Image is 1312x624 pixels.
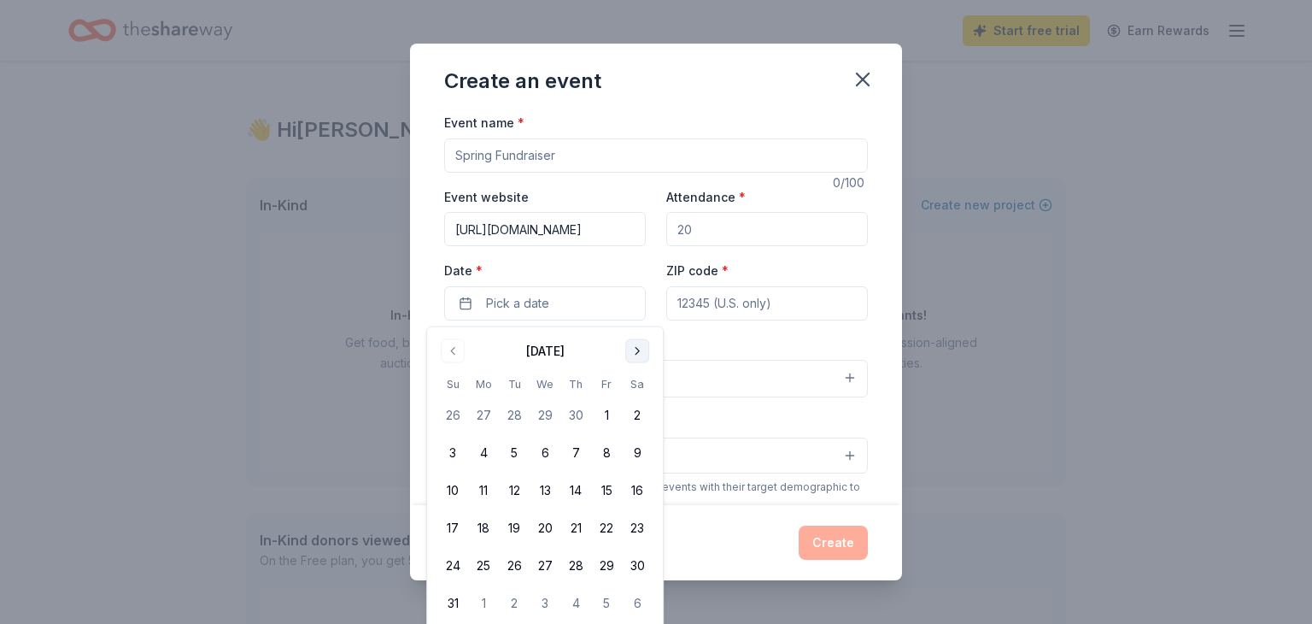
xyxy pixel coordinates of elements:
[444,286,646,321] button: Pick a date
[468,550,499,581] button: 25
[444,115,524,132] label: Event name
[437,588,468,619] button: 31
[499,513,530,544] button: 19
[468,400,499,431] button: 27
[622,588,653,619] button: 6
[530,588,560,619] button: 3
[591,475,622,506] button: 15
[468,513,499,544] button: 18
[530,375,560,393] th: Wednesday
[666,262,729,280] label: ZIP code
[622,375,653,393] th: Saturday
[444,189,529,206] label: Event website
[530,475,560,506] button: 13
[622,550,653,581] button: 30
[499,438,530,468] button: 5
[468,438,499,468] button: 4
[591,513,622,544] button: 22
[666,189,746,206] label: Attendance
[437,438,468,468] button: 3
[591,375,622,393] th: Friday
[530,438,560,468] button: 6
[560,588,591,619] button: 4
[437,550,468,581] button: 24
[666,286,868,321] input: 12345 (U.S. only)
[468,588,499,619] button: 1
[499,400,530,431] button: 28
[530,550,560,581] button: 27
[622,475,653,506] button: 16
[560,375,591,393] th: Thursday
[625,339,649,363] button: Go to next month
[441,339,465,363] button: Go to previous month
[468,475,499,506] button: 11
[437,513,468,544] button: 17
[591,550,622,581] button: 29
[526,341,565,362] div: [DATE]
[591,588,622,619] button: 5
[444,262,646,280] label: Date
[833,173,868,193] div: 0 /100
[560,400,591,431] button: 30
[437,475,468,506] button: 10
[622,400,653,431] button: 2
[486,293,549,314] span: Pick a date
[530,400,560,431] button: 29
[437,375,468,393] th: Sunday
[622,513,653,544] button: 23
[560,475,591,506] button: 14
[499,550,530,581] button: 26
[499,475,530,506] button: 12
[530,513,560,544] button: 20
[437,400,468,431] button: 26
[499,375,530,393] th: Tuesday
[560,438,591,468] button: 7
[591,438,622,468] button: 8
[560,550,591,581] button: 28
[622,438,653,468] button: 9
[444,68,601,95] div: Create an event
[560,513,591,544] button: 21
[591,400,622,431] button: 1
[444,138,868,173] input: Spring Fundraiser
[468,375,499,393] th: Monday
[444,212,646,246] input: https://www...
[499,588,530,619] button: 2
[666,212,868,246] input: 20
